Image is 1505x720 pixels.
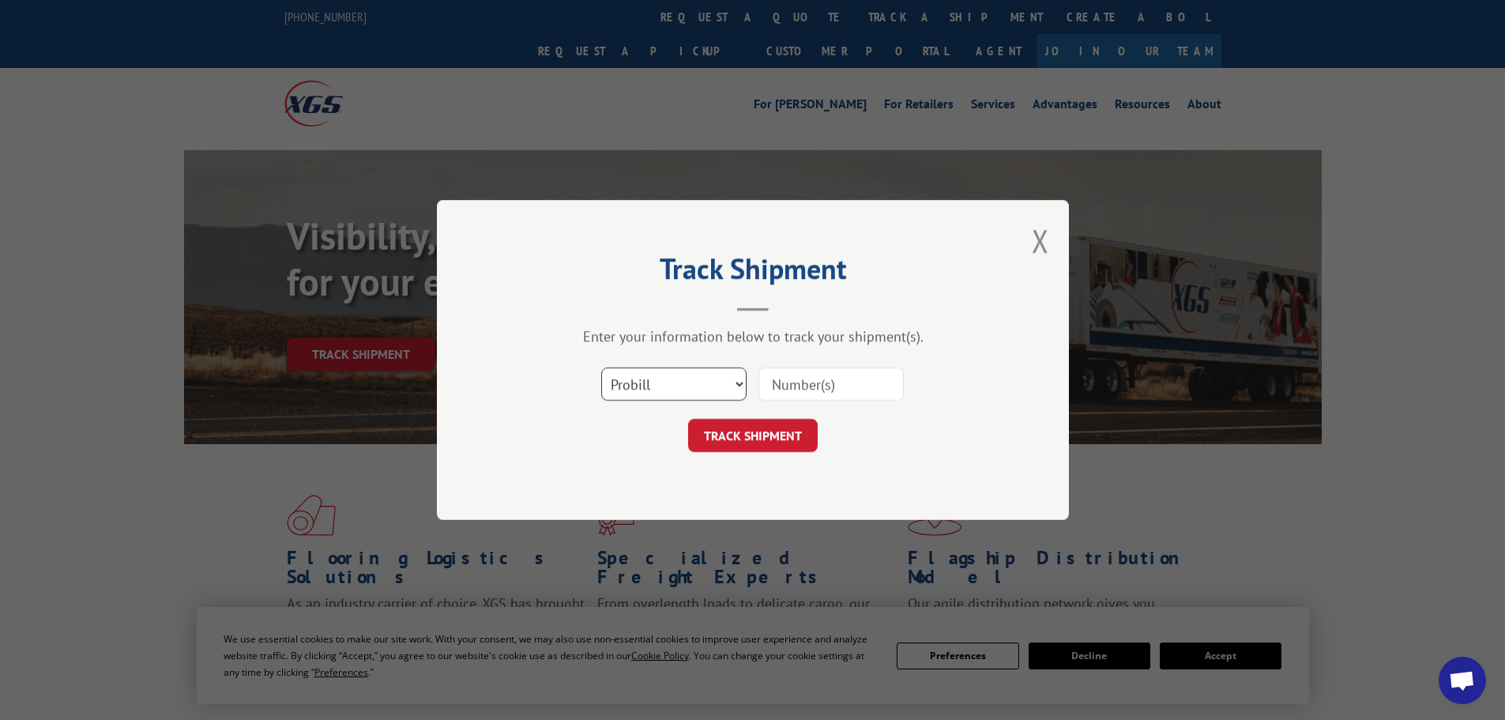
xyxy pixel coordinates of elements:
[1032,220,1049,262] button: Close modal
[688,419,818,452] button: TRACK SHIPMENT
[1439,657,1486,704] div: Open chat
[758,368,904,401] input: Number(s)
[516,258,990,288] h2: Track Shipment
[516,327,990,345] div: Enter your information below to track your shipment(s).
